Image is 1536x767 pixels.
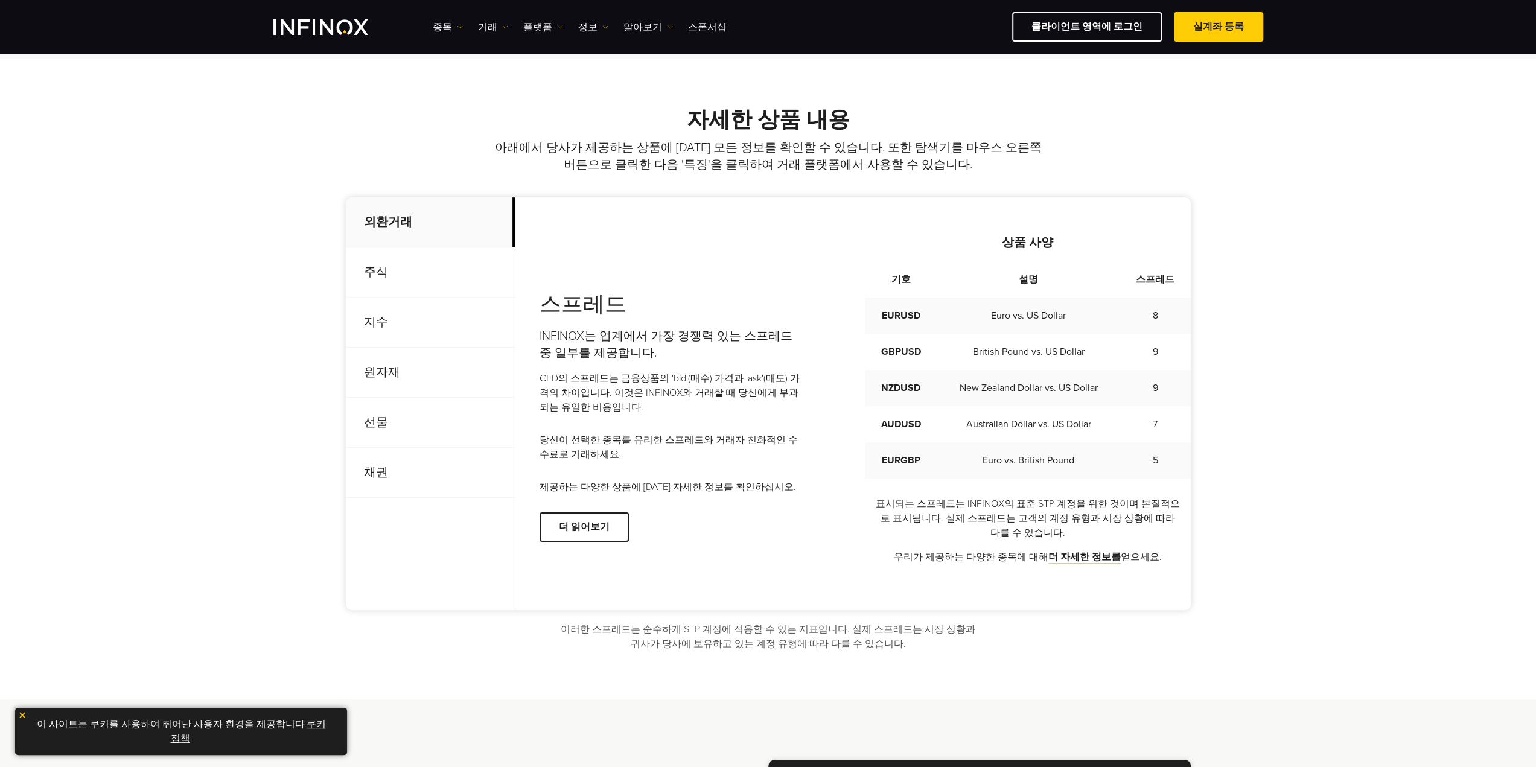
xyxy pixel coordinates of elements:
[688,20,727,34] a: 스폰서십
[21,714,341,749] p: 이 사이트는 쿠키를 사용하여 뛰어난 사용자 환경을 제공합니다. .
[937,334,1120,370] td: British Pound vs. US Dollar
[489,139,1047,173] p: 아래에서 당사가 제공하는 상품에 [DATE] 모든 정보를 확인할 수 있습니다. 또한 탐색기를 마우스 오른쪽 버튼으로 클릭한 다음 '특징'을 클릭하여 거래 플랫폼에서 사용할 수...
[937,298,1120,334] td: Euro vs. US Dollar
[865,550,1191,564] p: 우리가 제공하는 다양한 종목에 대해 얻으세요.
[865,497,1191,540] p: 표시되는 스프레드는 INFINOX의 표준 STP 계정을 위한 것이며 본질적으로 표시됩니다. 실제 스프레드는 고객의 계정 유형과 시장 상황에 따라 다를 수 있습니다.
[346,448,515,498] p: 채권
[1120,334,1190,370] td: 9
[540,512,629,542] a: 더 읽어보기
[433,20,463,34] a: 종목
[865,370,937,406] td: NZDUSD
[578,20,608,34] a: 정보
[1048,551,1121,564] a: 더 자세한 정보를
[1002,235,1053,250] strong: 상품 사양
[865,442,937,479] td: EURGBP
[1174,12,1263,42] a: 실계좌 등록
[1120,406,1190,442] td: 7
[865,298,937,334] td: EURUSD
[478,20,508,34] a: 거래
[273,19,397,35] a: INFINOX Logo
[865,261,937,298] th: 기호
[623,20,673,34] a: 알아보기
[18,711,27,719] img: yellow close icon
[865,334,937,370] td: GBPUSD
[1120,261,1190,298] th: 스프레드
[346,398,515,448] p: 선물
[540,480,800,494] p: 제공하는 다양한 상품에 [DATE] 자세한 정보를 확인하십시오.
[937,370,1120,406] td: New Zealand Dollar vs. US Dollar
[937,442,1120,479] td: Euro vs. British Pound
[937,261,1120,298] th: 설명
[865,406,937,442] td: AUDUSD
[346,348,515,398] p: 원자재
[346,197,515,247] p: 외환거래
[346,247,515,298] p: 주식
[523,20,563,34] a: 플랫폼
[346,298,515,348] p: 지수
[561,622,976,651] p: 이러한 스프레드는 순수하게 STP 계정에 적용할 수 있는 지표입니다. 실제 스프레드는 시장 상황과 귀사가 당사에 보유하고 있는 계정 유형에 따라 다를 수 있습니다.
[540,371,800,415] p: CFD의 스프레드는 금융상품의 'bid'(매수) 가격과 'ask'(매도) 가격의 차이입니다. 이것은 INFINOX와 거래할 때 당신에게 부과되는 유일한 비용입니다.
[687,107,850,133] strong: 자세한 상품 내용
[540,328,800,361] p: INFINOX는 업계에서 가장 경쟁력 있는 스프레드 중 일부를 제공합니다.
[937,406,1120,442] td: Australian Dollar vs. US Dollar
[1120,370,1190,406] td: 9
[1120,442,1190,479] td: 5
[1012,12,1162,42] a: 클라이언트 영역에 로그인
[1120,298,1190,334] td: 8
[540,433,800,462] p: 당신이 선택한 종목를 유리한 스프레드와 거래자 친화적인 수수료로 거래하세요.
[540,291,800,318] h3: 스프레드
